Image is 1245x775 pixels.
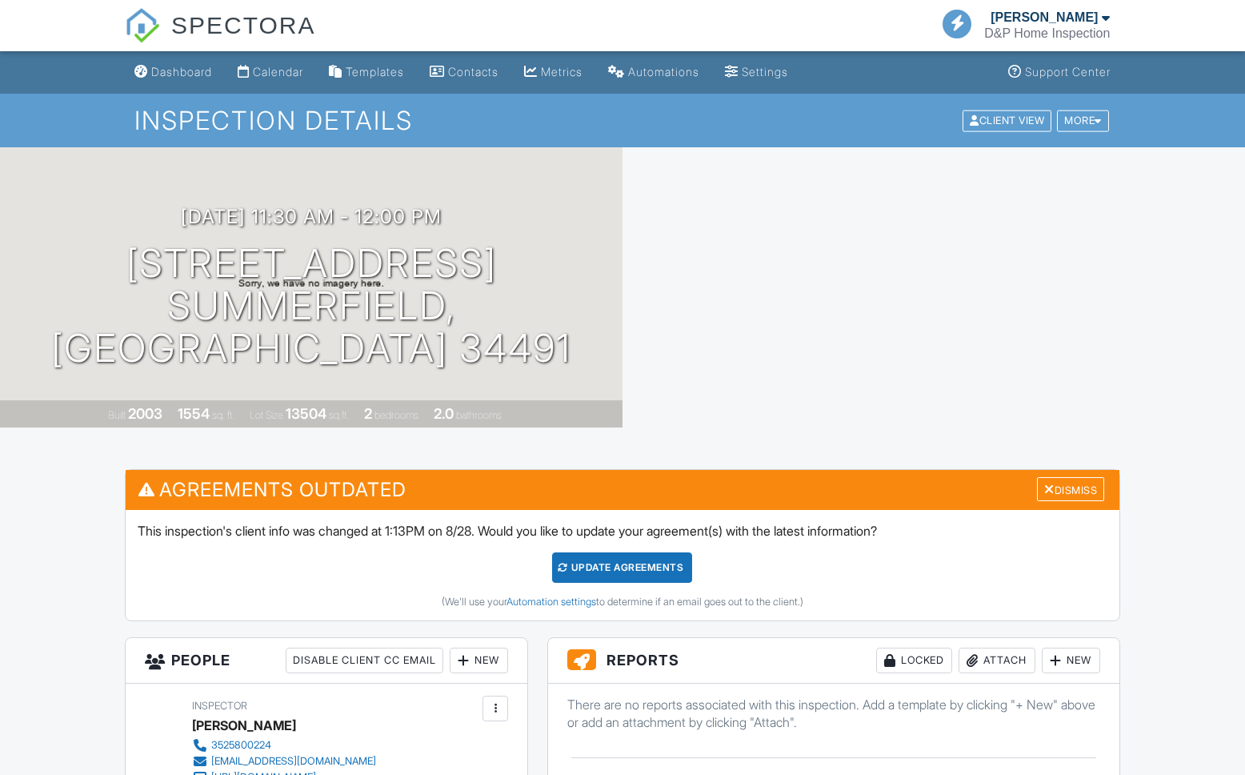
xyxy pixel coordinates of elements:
[742,65,788,78] div: Settings
[192,713,296,737] div: [PERSON_NAME]
[434,405,454,422] div: 2.0
[128,58,218,87] a: Dashboard
[250,409,283,421] span: Lot Size
[548,638,1119,684] h3: Reports
[963,110,1051,131] div: Client View
[192,753,376,769] a: [EMAIL_ADDRESS][DOMAIN_NAME]
[876,648,952,673] div: Locked
[192,737,376,753] a: 3525800224
[286,405,326,422] div: 13504
[231,58,310,87] a: Calendar
[1042,648,1100,673] div: New
[26,243,597,369] h1: [STREET_ADDRESS] SUMMERFIELD, [GEOGRAPHIC_DATA] 34491
[719,58,795,87] a: Settings
[959,648,1035,673] div: Attach
[541,65,582,78] div: Metrics
[134,106,1110,135] h1: Inspection Details
[329,409,349,421] span: sq.ft.
[518,58,589,87] a: Metrics
[126,638,528,684] h3: People
[374,409,418,421] span: bedrooms
[346,65,404,78] div: Templates
[961,114,1055,126] a: Client View
[125,24,316,54] a: SPECTORA
[628,65,699,78] div: Automations
[151,65,212,78] div: Dashboard
[125,8,160,43] img: The Best Home Inspection Software - Spectora
[1057,110,1109,131] div: More
[286,648,443,673] div: Disable Client CC Email
[128,405,162,422] div: 2003
[506,596,596,608] a: Automation settings
[1037,477,1104,502] div: Dismiss
[192,700,247,712] span: Inspector
[423,58,505,87] a: Contacts
[126,470,1120,509] h3: Agreements Outdated
[322,58,410,87] a: Templates
[991,10,1098,26] div: [PERSON_NAME]
[253,65,303,78] div: Calendar
[211,755,376,768] div: [EMAIL_ADDRESS][DOMAIN_NAME]
[212,409,234,421] span: sq. ft.
[602,58,706,87] a: Automations (Basic)
[178,405,210,422] div: 1554
[1025,65,1111,78] div: Support Center
[364,405,372,422] div: 2
[552,552,692,583] div: Update Agreements
[211,739,271,752] div: 3525800224
[567,696,1100,732] p: There are no reports associated with this inspection. Add a template by clicking "+ New" above or...
[1002,58,1117,87] a: Support Center
[171,8,316,42] span: SPECTORA
[108,409,126,421] span: Built
[181,206,442,227] h3: [DATE] 11:30 am - 12:00 pm
[138,596,1108,608] div: (We'll use your to determine if an email goes out to the client.)
[448,65,498,78] div: Contacts
[450,648,508,673] div: New
[126,510,1120,620] div: This inspection's client info was changed at 1:13PM on 8/28. Would you like to update your agreem...
[984,26,1110,42] div: D&P Home Inspection
[456,409,502,421] span: bathrooms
